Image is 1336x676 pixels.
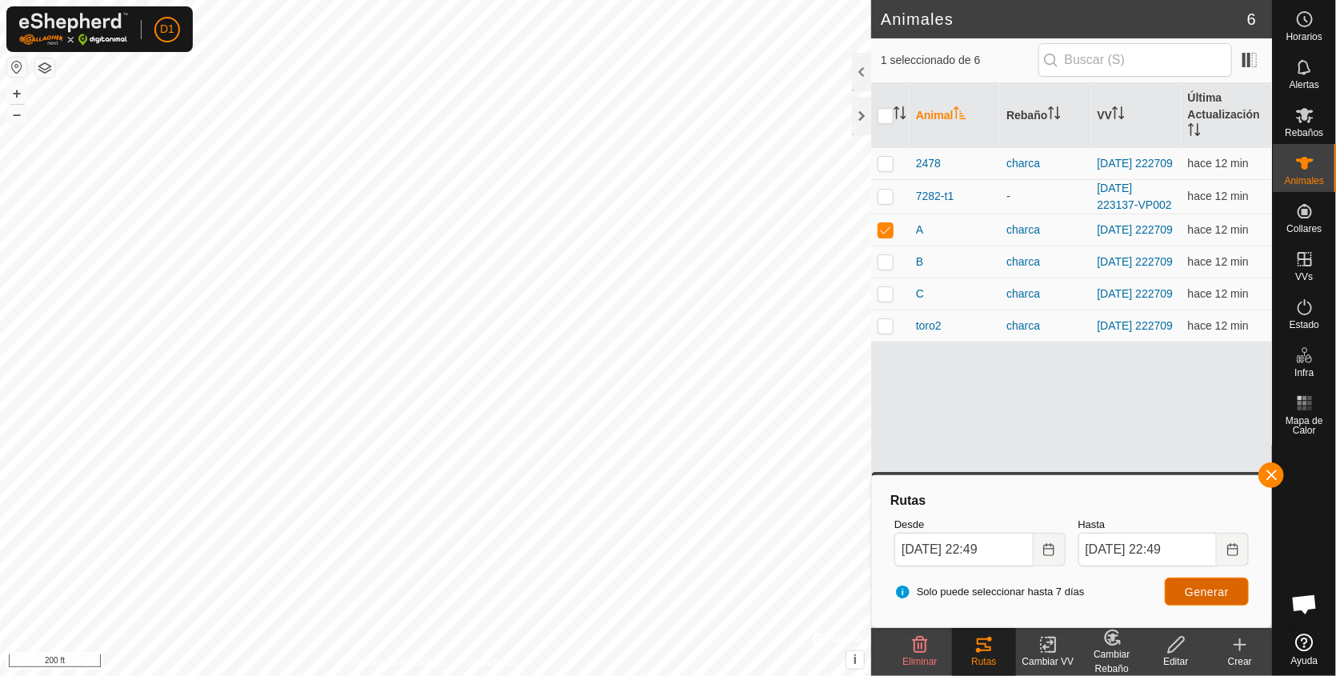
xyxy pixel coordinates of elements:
[1273,627,1336,672] a: Ayuda
[854,653,857,666] span: i
[1208,654,1272,669] div: Crear
[916,254,923,270] span: B
[1006,222,1084,238] div: charca
[1217,533,1249,566] button: Choose Date
[1285,176,1324,186] span: Animales
[1188,157,1249,170] span: 12 oct 2025, 22:37
[1285,128,1323,138] span: Rebaños
[1112,109,1125,122] p-sorticon: Activar para ordenar
[881,10,1247,29] h2: Animales
[894,584,1085,600] span: Solo puede seleccionar hasta 7 días
[1080,647,1144,676] div: Cambiar Rebaño
[952,654,1016,669] div: Rutas
[1291,656,1318,666] span: Ayuda
[1006,286,1084,302] div: charca
[916,318,942,334] span: toro2
[1098,223,1174,236] a: [DATE] 222709
[916,222,923,238] span: A
[1006,155,1084,172] div: charca
[1188,126,1201,138] p-sorticon: Activar para ordenar
[1188,255,1249,268] span: 12 oct 2025, 22:37
[1188,190,1249,202] span: 12 oct 2025, 22:37
[916,286,924,302] span: C
[1006,318,1084,334] div: charca
[1006,188,1084,205] div: -
[1098,157,1174,170] a: [DATE] 222709
[1165,578,1249,606] button: Generar
[1286,224,1322,234] span: Collares
[1277,416,1332,435] span: Mapa de Calor
[888,491,1255,510] div: Rutas
[846,651,864,669] button: i
[1091,83,1182,148] th: VV
[1144,654,1208,669] div: Editar
[902,656,937,667] span: Eliminar
[1185,586,1229,598] span: Generar
[1182,83,1272,148] th: Última Actualización
[1006,254,1084,270] div: charca
[1188,223,1249,236] span: 12 oct 2025, 22:37
[916,155,941,172] span: 2478
[910,83,1000,148] th: Animal
[7,105,26,124] button: –
[160,21,174,38] span: D1
[7,84,26,103] button: +
[1188,287,1249,300] span: 12 oct 2025, 22:37
[1048,109,1061,122] p-sorticon: Activar para ordenar
[465,655,518,670] a: Contáctenos
[7,58,26,77] button: Restablecer Mapa
[1000,83,1090,148] th: Rebaño
[35,58,54,78] button: Capas del Mapa
[894,517,1066,533] label: Desde
[894,109,906,122] p-sorticon: Activar para ordenar
[353,655,445,670] a: Política de Privacidad
[1098,319,1174,332] a: [DATE] 222709
[1078,517,1250,533] label: Hasta
[1281,580,1329,628] div: Chat abierto
[916,188,954,205] span: 7282-t1
[881,52,1038,69] span: 1 seleccionado de 6
[1034,533,1066,566] button: Choose Date
[1290,80,1319,90] span: Alertas
[1016,654,1080,669] div: Cambiar VV
[1038,43,1232,77] input: Buscar (S)
[1290,320,1319,330] span: Estado
[1188,319,1249,332] span: 12 oct 2025, 22:37
[1247,7,1256,31] span: 6
[1295,272,1313,282] span: VVs
[1098,255,1174,268] a: [DATE] 222709
[19,13,128,46] img: Logo Gallagher
[1098,287,1174,300] a: [DATE] 222709
[1098,182,1172,211] a: [DATE] 223137-VP002
[1286,32,1322,42] span: Horarios
[954,109,966,122] p-sorticon: Activar para ordenar
[1294,368,1314,378] span: Infra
